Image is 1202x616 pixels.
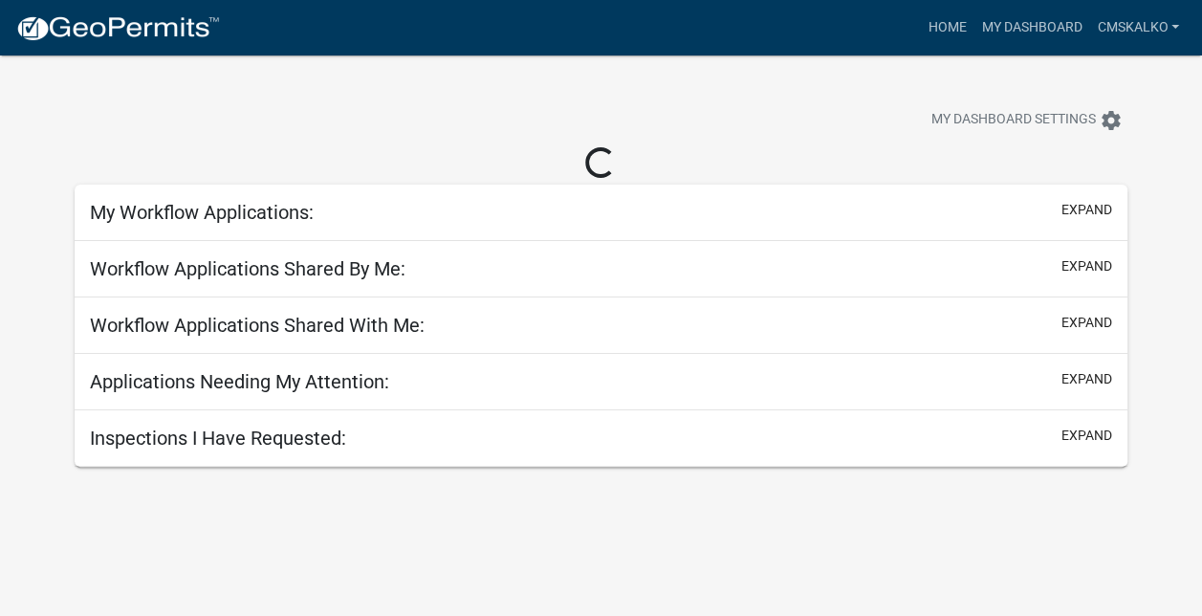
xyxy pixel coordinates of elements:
i: settings [1100,109,1123,132]
h5: Workflow Applications Shared By Me: [90,257,405,280]
button: expand [1061,426,1112,446]
button: expand [1061,313,1112,333]
a: cmskalko [1089,10,1187,46]
h5: Inspections I Have Requested: [90,427,346,450]
button: expand [1061,200,1112,220]
button: My Dashboard Settingssettings [916,101,1138,139]
span: My Dashboard Settings [931,109,1096,132]
a: My Dashboard [973,10,1089,46]
a: Home [920,10,973,46]
button: expand [1061,256,1112,276]
h5: Applications Needing My Attention: [90,370,389,393]
h5: Workflow Applications Shared With Me: [90,314,425,337]
h5: My Workflow Applications: [90,201,314,224]
button: expand [1061,369,1112,389]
